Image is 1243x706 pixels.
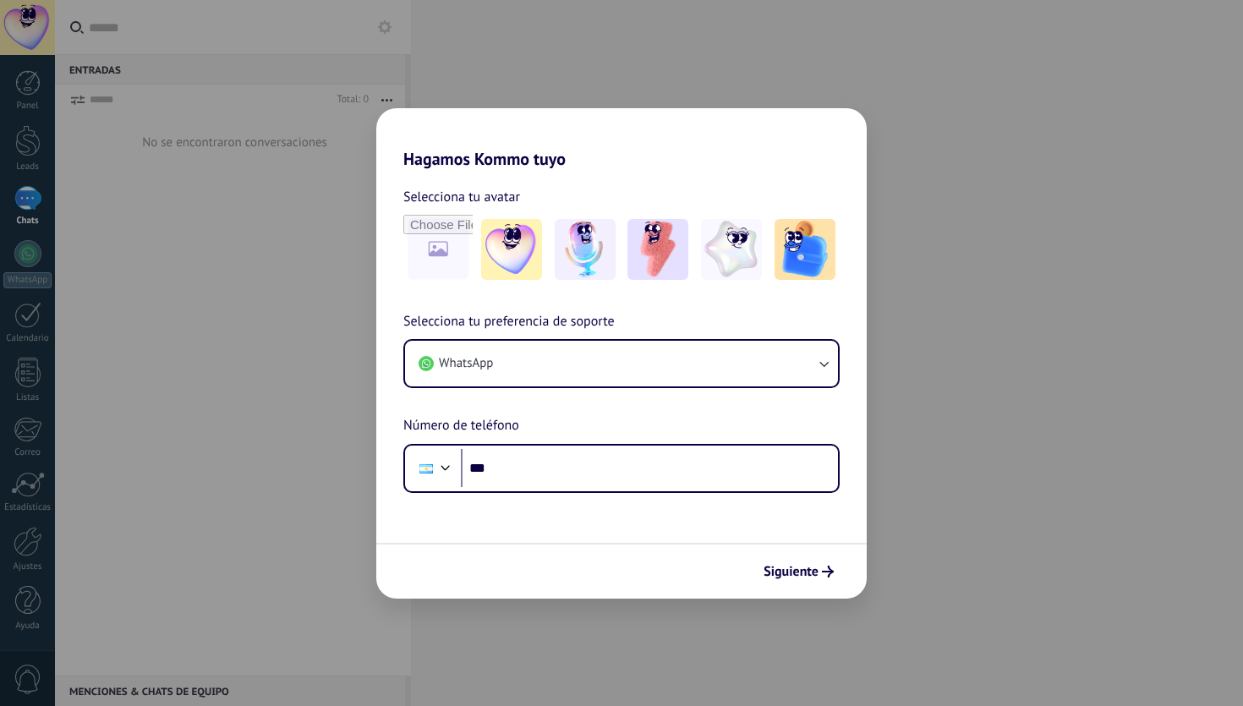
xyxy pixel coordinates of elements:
[376,108,867,169] h2: Hagamos Kommo tuyo
[405,341,838,386] button: WhatsApp
[410,451,442,486] div: Argentina: + 54
[403,415,519,437] span: Número de teléfono
[439,355,493,372] span: WhatsApp
[403,186,520,208] span: Selecciona tu avatar
[775,219,835,280] img: -5.jpeg
[403,311,615,333] span: Selecciona tu preferencia de soporte
[481,219,542,280] img: -1.jpeg
[756,557,841,586] button: Siguiente
[764,566,819,577] span: Siguiente
[701,219,762,280] img: -4.jpeg
[555,219,616,280] img: -2.jpeg
[627,219,688,280] img: -3.jpeg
